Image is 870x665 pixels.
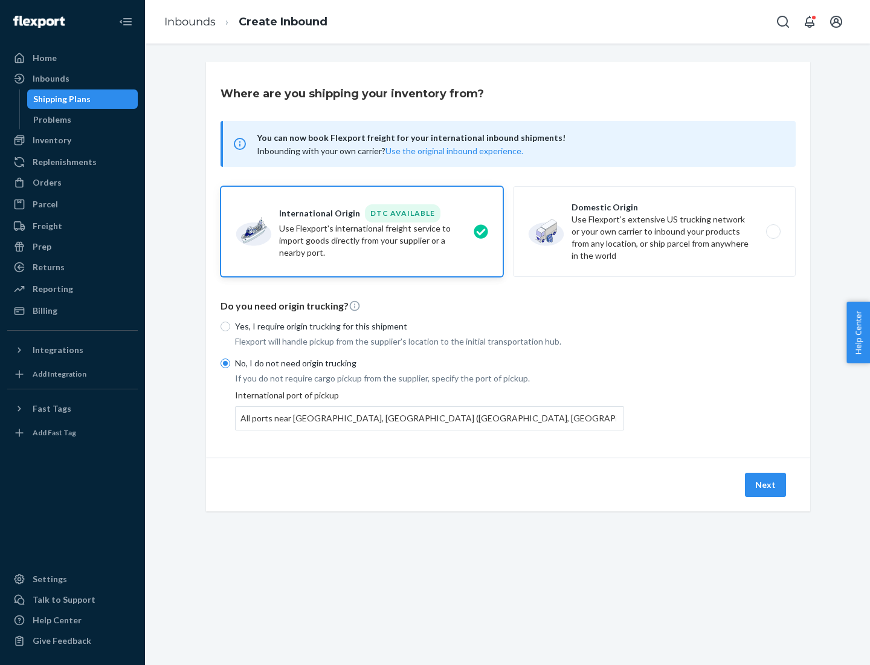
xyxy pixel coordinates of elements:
[33,344,83,356] div: Integrations
[385,145,523,157] button: Use the original inbound experience.
[7,631,138,650] button: Give Feedback
[7,69,138,88] a: Inbounds
[7,237,138,256] a: Prep
[7,569,138,589] a: Settings
[7,399,138,418] button: Fast Tags
[824,10,848,34] button: Open account menu
[33,73,69,85] div: Inbounds
[7,423,138,443] a: Add Fast Tag
[27,89,138,109] a: Shipping Plans
[7,195,138,214] a: Parcel
[235,389,624,430] div: International port of pickup
[7,131,138,150] a: Inventory
[7,48,138,68] a: Home
[221,299,796,313] p: Do you need origin trucking?
[33,261,65,273] div: Returns
[797,10,822,34] button: Open notifications
[33,114,71,126] div: Problems
[7,301,138,320] a: Billing
[7,340,138,360] button: Integrations
[155,4,337,40] ol: breadcrumbs
[7,590,138,609] a: Talk to Support
[7,279,138,299] a: Reporting
[33,573,67,585] div: Settings
[33,614,82,626] div: Help Center
[33,177,62,189] div: Orders
[235,320,624,332] p: Yes, I require origin trucking for this shipment
[33,403,71,415] div: Fast Tags
[221,322,230,331] input: Yes, I require origin trucking for this shipment
[7,365,138,384] a: Add Integration
[164,15,216,28] a: Inbounds
[221,358,230,368] input: No, I do not need origin trucking
[239,15,327,28] a: Create Inbound
[114,10,138,34] button: Close Navigation
[235,336,624,348] p: Flexport will handle pickup from the supplier's location to the initial transportation hub.
[33,427,76,438] div: Add Fast Tag
[7,258,138,277] a: Returns
[33,635,91,647] div: Give Feedback
[33,283,73,295] div: Reporting
[33,594,95,606] div: Talk to Support
[771,10,795,34] button: Open Search Box
[7,216,138,236] a: Freight
[33,369,86,379] div: Add Integration
[33,134,71,146] div: Inventory
[257,146,523,156] span: Inbounding with your own carrier?
[33,198,58,210] div: Parcel
[221,86,484,102] h3: Where are you shipping your inventory from?
[33,93,91,105] div: Shipping Plans
[13,16,65,28] img: Flexport logo
[235,357,624,369] p: No, I do not need origin trucking
[7,152,138,172] a: Replenishments
[33,241,51,253] div: Prep
[33,52,57,64] div: Home
[33,220,62,232] div: Freight
[846,302,870,363] button: Help Center
[257,131,781,145] span: You can now book Flexport freight for your international inbound shipments!
[745,473,786,497] button: Next
[33,156,97,168] div: Replenishments
[7,611,138,630] a: Help Center
[7,173,138,192] a: Orders
[33,305,57,317] div: Billing
[27,110,138,129] a: Problems
[235,372,624,384] p: If you do not require cargo pickup from the supplier, specify the port of pickup.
